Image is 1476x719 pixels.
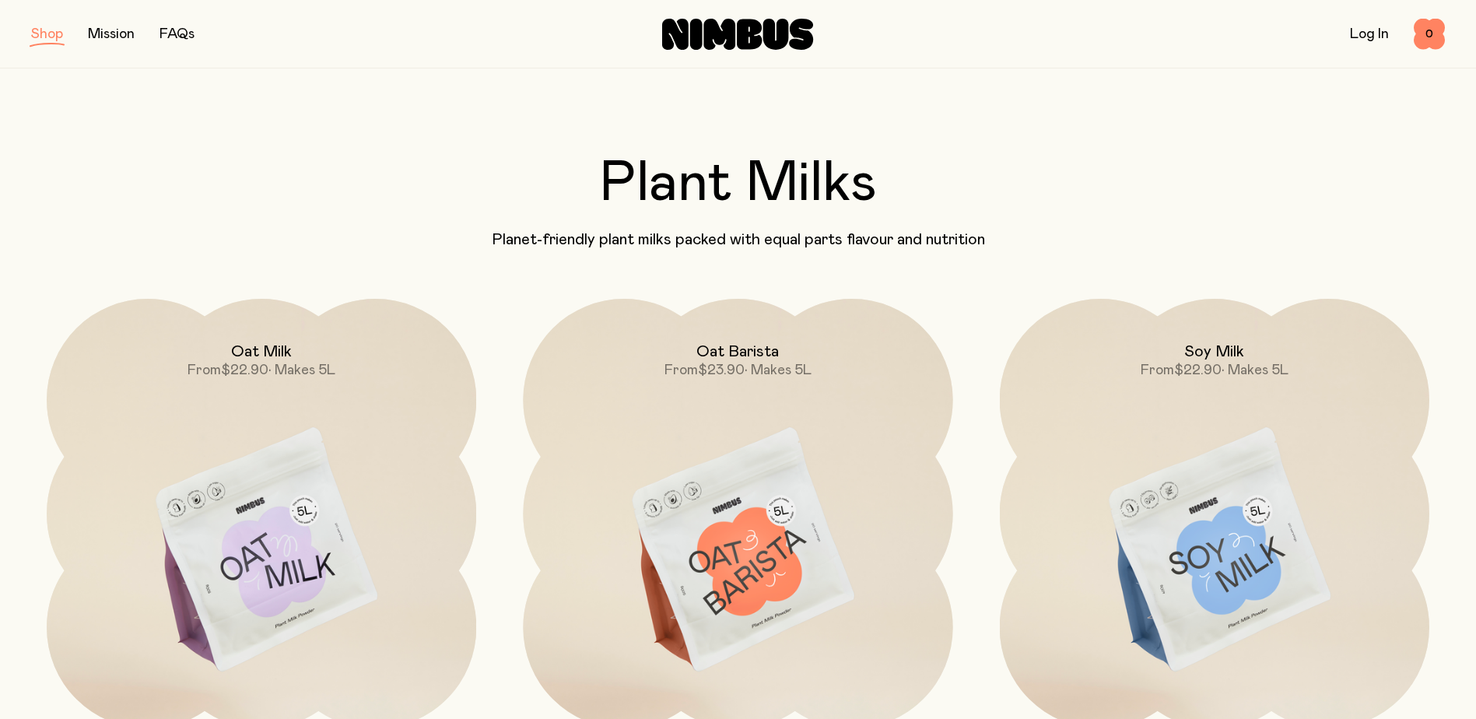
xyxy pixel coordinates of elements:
[1141,363,1174,377] span: From
[31,230,1445,249] p: Planet-friendly plant milks packed with equal parts flavour and nutrition
[1350,27,1389,41] a: Log In
[31,156,1445,212] h2: Plant Milks
[1174,363,1222,377] span: $22.90
[745,363,812,377] span: • Makes 5L
[1222,363,1288,377] span: • Makes 5L
[88,27,135,41] a: Mission
[1184,342,1244,361] h2: Soy Milk
[221,363,268,377] span: $22.90
[1414,19,1445,50] button: 0
[268,363,335,377] span: • Makes 5L
[231,342,292,361] h2: Oat Milk
[188,363,221,377] span: From
[664,363,698,377] span: From
[698,363,745,377] span: $23.90
[696,342,779,361] h2: Oat Barista
[160,27,195,41] a: FAQs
